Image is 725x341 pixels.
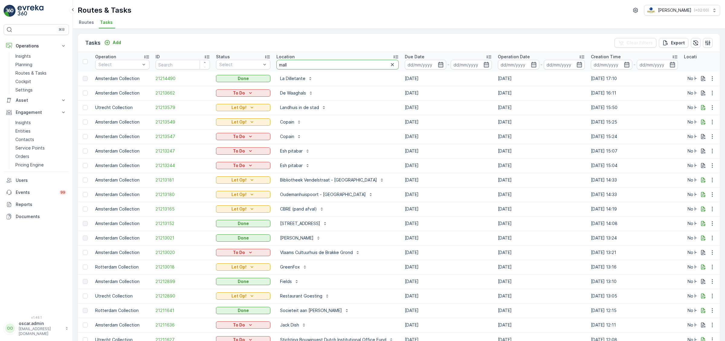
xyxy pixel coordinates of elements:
[659,38,688,48] button: Export
[83,192,88,197] div: Toggle Row Selected
[92,245,153,260] td: Amsterdam Collection
[280,278,292,285] p: Fields
[13,144,69,152] a: Service Points
[276,146,314,156] button: Esh pitabar
[4,94,69,106] button: Asset
[671,40,685,46] p: Export
[588,144,681,158] td: [DATE] 15:07
[83,207,88,211] div: Toggle Row Selected
[92,187,153,202] td: Amsterdam Collection
[100,19,113,25] span: Tasks
[16,43,57,49] p: Operations
[92,202,153,216] td: Amsterdam Collection
[92,289,153,303] td: Utrecht Collection
[233,90,245,96] p: To Do
[540,61,543,68] p: -
[276,248,364,257] button: Vlaams Cultuurhuis de Brakke Grond
[216,321,270,329] button: To Do
[402,231,495,245] td: [DATE]
[92,173,153,187] td: Amsterdam Collection
[495,231,588,245] td: [DATE]
[92,260,153,274] td: Rotterdam Collection
[13,69,69,77] a: Routes & Tasks
[13,77,69,86] a: Cockpit
[238,278,249,285] p: Done
[544,60,585,69] input: dd/mm/yyyy
[16,97,57,103] p: Asset
[83,265,88,269] div: Toggle Row Selected
[13,118,69,127] a: Insights
[276,190,377,199] button: Oudemanhuispoort - [GEOGRAPHIC_DATA]
[216,162,270,169] button: To Do
[231,191,246,198] p: Let Op!
[280,177,377,183] p: Bibliotheek Vendelstraat - [GEOGRAPHIC_DATA]
[216,292,270,300] button: Let Op!
[276,175,388,185] button: Bibliotheek Vendelstraat - [GEOGRAPHIC_DATA]
[156,264,210,270] a: 21213018
[280,235,314,241] p: [PERSON_NAME]
[13,161,69,169] a: Pricing Engine
[60,190,65,195] p: 99
[684,54,718,60] p: Location History
[92,144,153,158] td: Amsterdam Collection
[156,235,210,241] a: 21213021
[83,105,88,110] div: Toggle Row Selected
[15,162,44,168] p: Pricing Engine
[402,129,495,144] td: [DATE]
[614,38,656,48] button: Clear Filters
[92,115,153,129] td: Amsterdam Collection
[216,118,270,126] button: Let Op!
[113,40,121,46] p: Add
[280,105,319,111] p: Landhuis in de stad
[402,187,495,202] td: [DATE]
[4,106,69,118] button: Engagement
[495,202,588,216] td: [DATE]
[233,134,245,140] p: To Do
[156,134,210,140] a: 21213547
[83,120,88,124] div: Toggle Row Selected
[156,54,160,60] p: ID
[495,115,588,129] td: [DATE]
[280,220,320,227] p: [STREET_ADDRESS]
[19,327,62,336] p: [EMAIL_ADDRESS][DOMAIN_NAME]
[92,216,153,231] td: Amsterdam Collection
[495,100,588,115] td: [DATE]
[59,27,65,32] p: ⌘B
[276,54,295,60] p: Location
[85,39,101,47] p: Tasks
[402,245,495,260] td: [DATE]
[156,60,210,69] input: Search
[276,277,303,286] button: Fields
[102,39,124,46] button: Add
[98,62,140,68] p: Select
[156,119,210,125] span: 21213549
[588,86,681,100] td: [DATE] 16:11
[83,178,88,182] div: Toggle Row Selected
[15,153,29,159] p: Orders
[644,5,720,16] button: [PERSON_NAME](+02:00)
[83,149,88,153] div: Toggle Row Selected
[447,61,449,68] p: -
[92,231,153,245] td: Amsterdam Collection
[83,236,88,240] div: Toggle Row Selected
[156,249,210,256] a: 21213020
[156,307,210,314] a: 21211641
[92,158,153,173] td: Amsterdam Collection
[216,147,270,155] button: To Do
[13,152,69,161] a: Orders
[15,53,31,59] p: Insights
[280,119,294,125] p: Copain
[588,100,681,115] td: [DATE] 15:50
[276,291,333,301] button: Restaurant Goesting
[588,115,681,129] td: [DATE] 15:25
[156,162,210,169] a: 21213244
[280,90,306,96] p: De Waaghals
[156,191,210,198] a: 21213180
[588,216,681,231] td: [DATE] 14:08
[402,115,495,129] td: [DATE]
[156,220,210,227] a: 21213152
